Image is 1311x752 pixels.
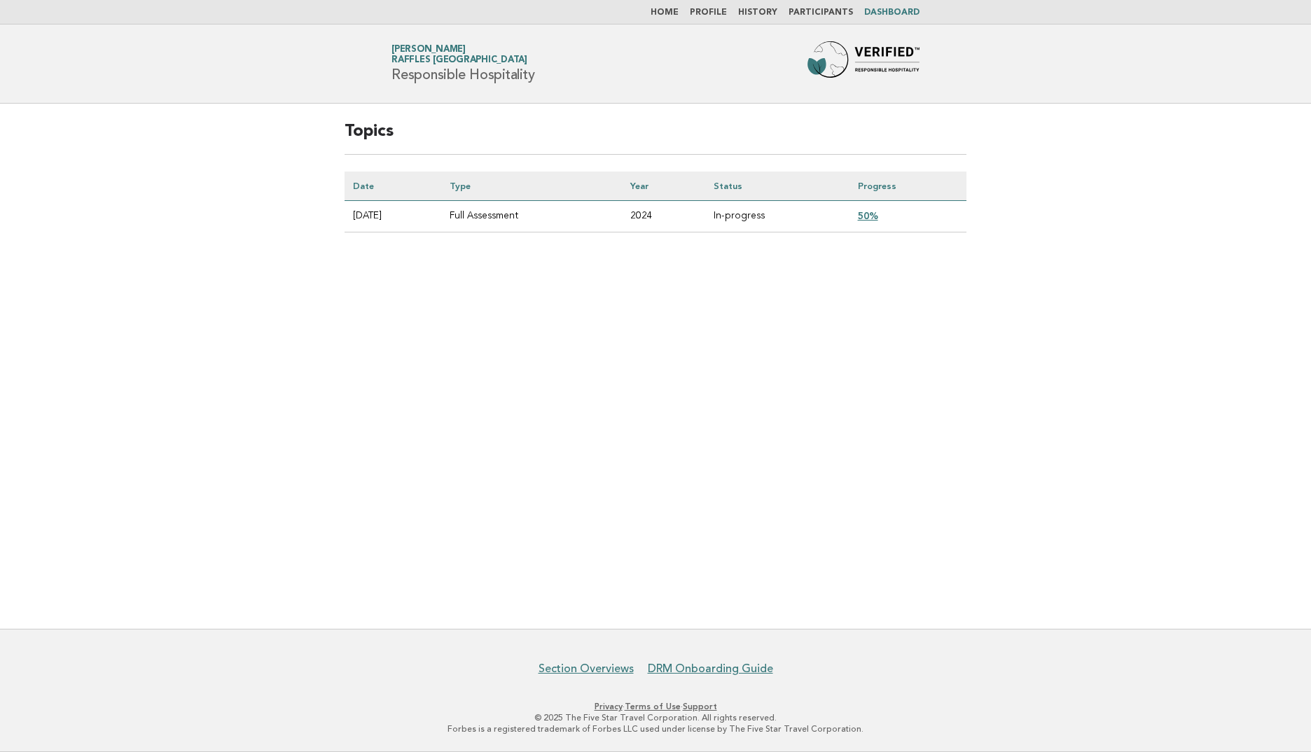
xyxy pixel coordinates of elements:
[738,8,777,17] a: History
[345,172,441,201] th: Date
[622,172,705,201] th: Year
[345,201,441,232] td: [DATE]
[227,723,1084,734] p: Forbes is a registered trademark of Forbes LLC used under license by The Five Star Travel Corpora...
[683,702,717,711] a: Support
[441,172,623,201] th: Type
[391,46,534,82] h1: Responsible Hospitality
[539,662,634,676] a: Section Overviews
[705,201,849,232] td: In-progress
[595,702,623,711] a: Privacy
[849,172,966,201] th: Progress
[705,172,849,201] th: Status
[651,8,679,17] a: Home
[625,702,681,711] a: Terms of Use
[345,120,966,155] h2: Topics
[648,662,773,676] a: DRM Onboarding Guide
[227,712,1084,723] p: © 2025 The Five Star Travel Corporation. All rights reserved.
[441,201,623,232] td: Full Assessment
[789,8,853,17] a: Participants
[690,8,727,17] a: Profile
[622,201,705,232] td: 2024
[391,45,527,64] a: [PERSON_NAME]Raffles [GEOGRAPHIC_DATA]
[391,56,527,65] span: Raffles [GEOGRAPHIC_DATA]
[227,701,1084,712] p: · ·
[864,8,920,17] a: Dashboard
[858,210,878,221] a: 50%
[807,41,920,86] img: Forbes Travel Guide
